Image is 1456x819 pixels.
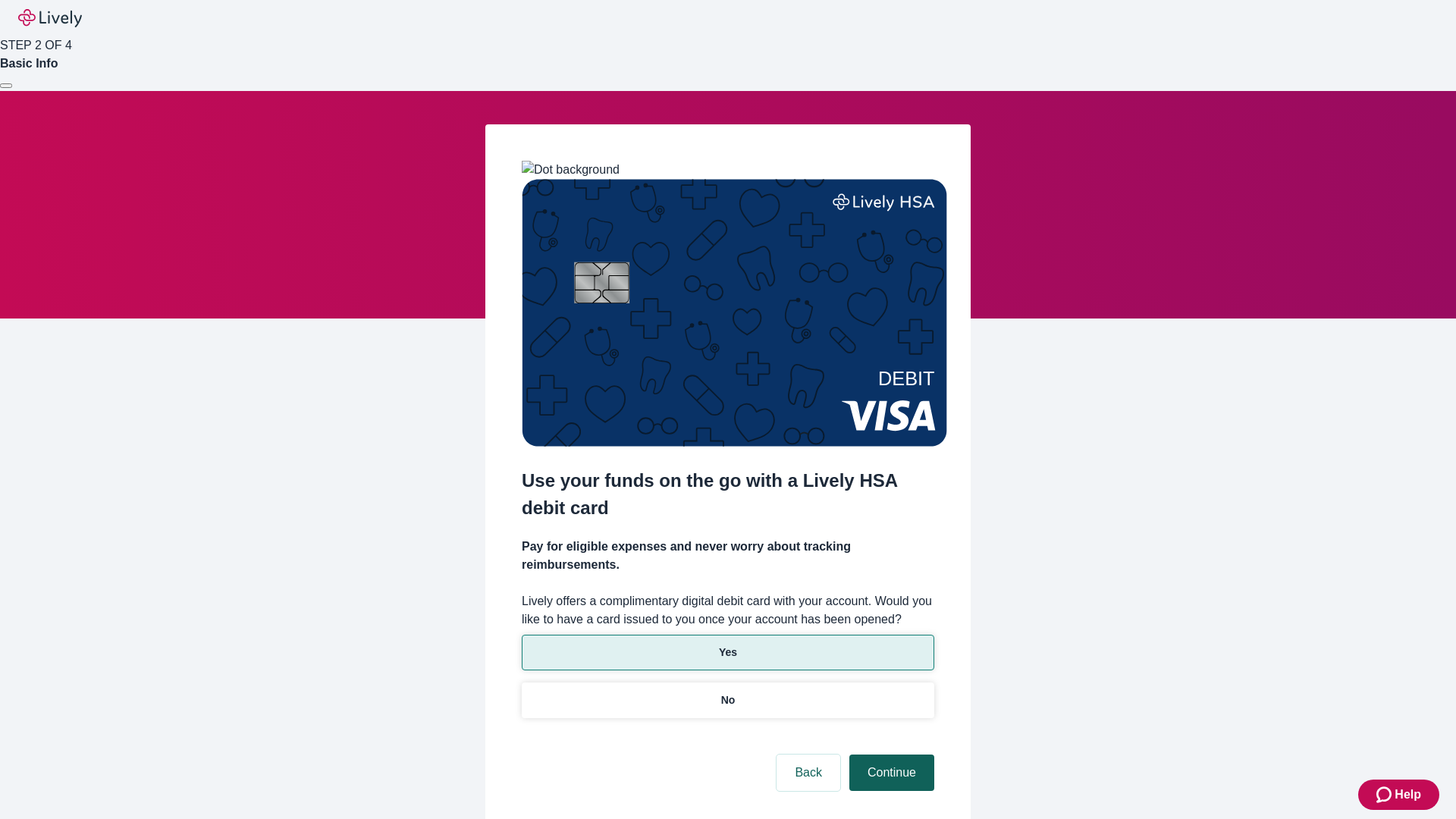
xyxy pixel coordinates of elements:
[777,755,840,791] button: Back
[18,9,82,27] img: Lively
[1358,780,1439,810] button: Zendesk support iconHelp
[522,635,934,670] button: Yes
[849,755,934,791] button: Continue
[522,161,620,179] img: Dot background
[522,592,934,629] label: Lively offers a complimentary digital debit card with your account. Would you like to have a card...
[522,467,934,522] h2: Use your funds on the go with a Lively HSA debit card
[721,692,736,708] p: No
[522,682,934,718] button: No
[1376,786,1395,804] svg: Zendesk support icon
[1395,786,1421,804] span: Help
[719,645,737,661] p: Yes
[522,538,934,574] h4: Pay for eligible expenses and never worry about tracking reimbursements.
[522,179,947,447] img: Debit card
